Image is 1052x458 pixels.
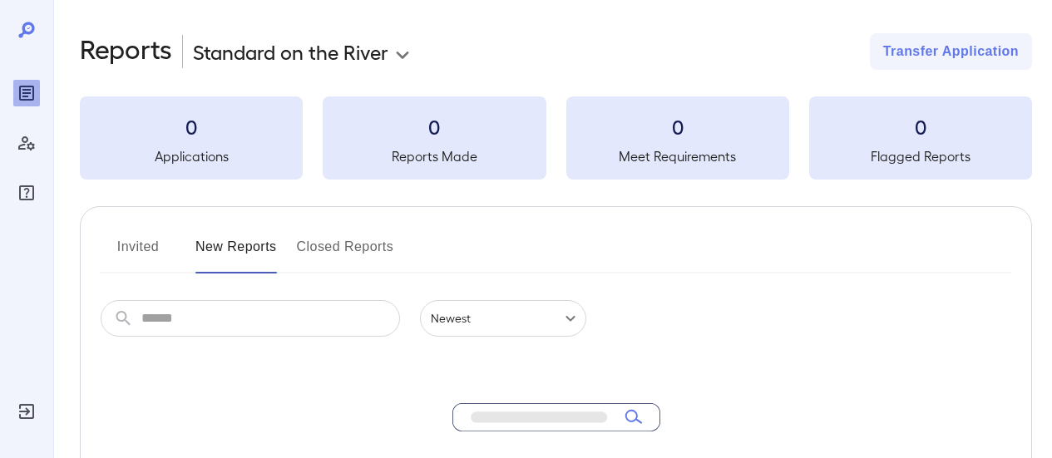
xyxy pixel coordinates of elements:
button: New Reports [195,234,277,273]
p: Standard on the River [193,38,388,65]
summary: 0Applications0Reports Made0Meet Requirements0Flagged Reports [80,96,1032,180]
div: Log Out [13,398,40,425]
h5: Applications [80,146,303,166]
h5: Flagged Reports [809,146,1032,166]
button: Closed Reports [297,234,394,273]
button: Transfer Application [870,33,1032,70]
h5: Reports Made [323,146,546,166]
h3: 0 [809,113,1032,140]
div: Manage Users [13,130,40,156]
button: Invited [101,234,175,273]
div: Reports [13,80,40,106]
h3: 0 [566,113,789,140]
div: FAQ [13,180,40,206]
h2: Reports [80,33,172,70]
h3: 0 [323,113,546,140]
h5: Meet Requirements [566,146,789,166]
div: Newest [420,300,586,337]
h3: 0 [80,113,303,140]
